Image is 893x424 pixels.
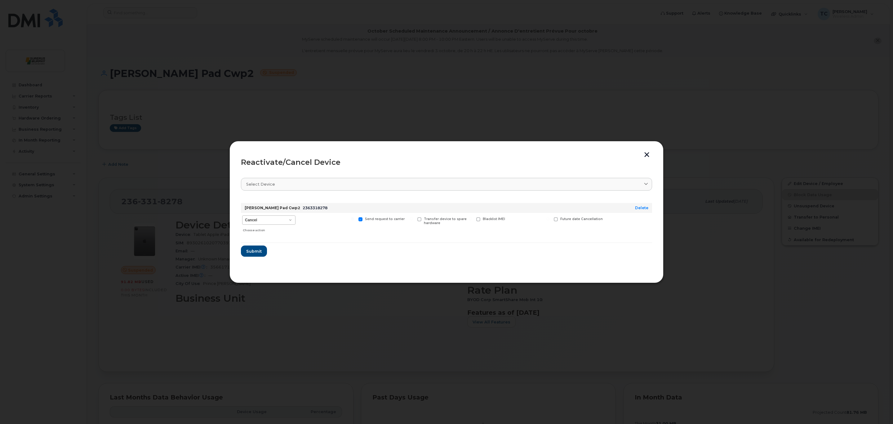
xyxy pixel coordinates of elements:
[410,217,413,220] input: Transfer device to spare hardware
[241,178,652,191] a: Select device
[241,246,267,257] button: Submit
[635,205,648,210] a: Delete
[243,225,295,233] div: Choose action
[303,205,327,210] span: 2363318278
[546,217,549,220] input: Future date Cancellation
[424,217,467,225] span: Transfer device to spare hardware
[241,159,652,166] div: Reactivate/Cancel Device
[560,217,603,221] span: Future date Cancellation
[246,181,275,187] span: Select device
[245,205,300,210] strong: [PERSON_NAME] Pad Cwp2
[246,248,262,254] span: Submit
[469,217,472,220] input: Blacklist IMEI
[483,217,505,221] span: Blacklist IMEI
[351,217,354,220] input: Send request to carrier
[365,217,405,221] span: Send request to carrier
